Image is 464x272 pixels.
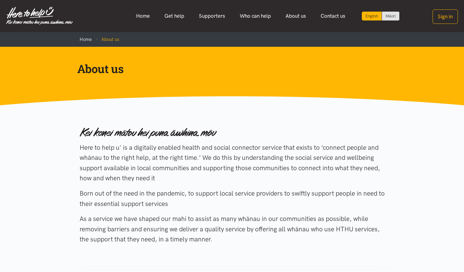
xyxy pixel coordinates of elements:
[313,9,353,23] a: Contact us
[433,9,458,24] button: Sign in
[92,36,119,43] li: About us
[80,214,385,244] p: As a service we have shaped our mahi to assist as many whānau in our communities as possible, whi...
[129,9,157,23] a: Home
[157,9,192,23] a: Get help
[80,142,385,183] p: Here to help u' is a digitally enabled health and social connector service that exists to ‘connec...
[80,37,92,42] a: Home
[278,9,313,23] a: About us
[382,12,399,20] a: Switch to Te Reo Māori
[77,61,377,76] h1: About us
[80,188,385,209] p: Born out of the need in the pandemic, to support local service providers to swiftly support peopl...
[362,12,382,20] div: Current language
[192,9,232,23] a: Supporters
[6,7,73,25] img: Home
[232,9,278,23] a: Who can help
[362,12,400,20] div: Language toggle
